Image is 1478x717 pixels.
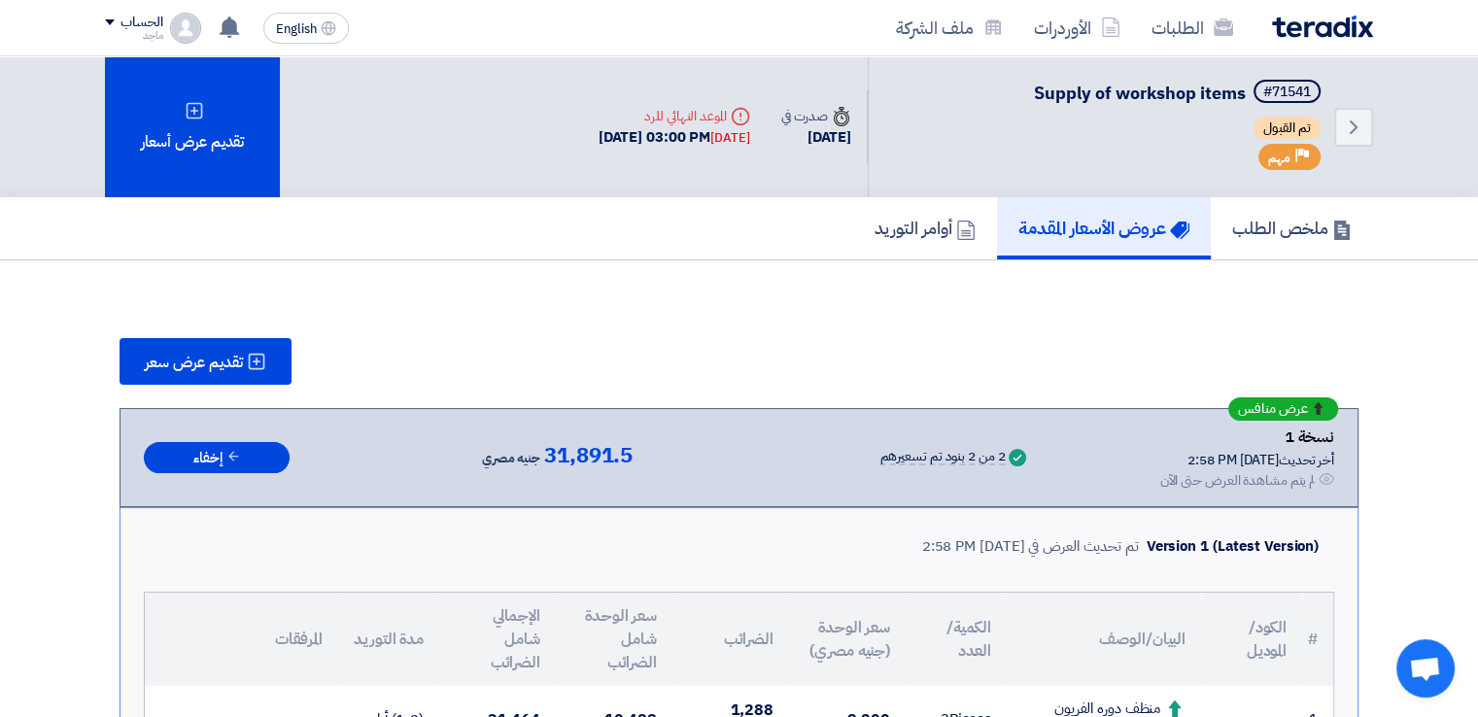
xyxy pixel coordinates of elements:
span: 31,891.5 [544,444,633,467]
span: تقديم عرض سعر [145,355,243,370]
div: الموعد النهائي للرد [599,106,750,126]
div: أخر تحديث [DATE] 2:58 PM [1159,450,1334,470]
a: ملف الشركة [880,5,1018,51]
span: Supply of workshop items [1034,80,1246,106]
th: الكمية/العدد [906,593,1007,686]
div: لم يتم مشاهدة العرض حتى الآن [1159,470,1315,491]
h5: Supply of workshop items [1034,80,1324,107]
div: تم تحديث العرض في [DATE] 2:58 PM [922,535,1139,558]
h5: ملخص الطلب [1232,217,1352,239]
div: [DATE] 03:00 PM [599,126,750,149]
span: مهم [1268,149,1290,167]
th: البيان/الوصف [1007,593,1201,686]
div: [DATE] [781,126,851,149]
div: Version 1 (Latest Version) [1147,535,1319,558]
div: [DATE] [710,128,749,148]
th: الضرائب [672,593,789,686]
div: تقديم عرض أسعار [105,56,280,197]
th: سعر الوحدة (جنيه مصري) [789,593,906,686]
a: الطلبات [1136,5,1249,51]
button: إخفاء [144,442,290,474]
th: # [1302,593,1333,686]
h5: أوامر التوريد [875,217,976,239]
a: أوامر التوريد [853,197,997,259]
th: المرفقات [145,593,338,686]
div: صدرت في [781,106,851,126]
span: عرض منافس [1238,402,1308,416]
h5: عروض الأسعار المقدمة [1018,217,1189,239]
th: الإجمالي شامل الضرائب [439,593,556,686]
div: Open chat [1396,639,1455,698]
div: الحساب [120,15,162,31]
div: 2 من 2 بنود تم تسعيرهم [879,450,1005,465]
span: English [276,22,317,36]
div: #71541 [1263,85,1311,99]
img: Teradix logo [1272,16,1373,38]
img: profile_test.png [170,13,201,44]
button: تقديم عرض سعر [120,338,292,385]
th: الكود/الموديل [1201,593,1302,686]
div: نسخة 1 [1159,425,1334,450]
span: تم القبول [1254,117,1321,140]
th: سعر الوحدة شامل الضرائب [556,593,672,686]
button: English [263,13,349,44]
th: مدة التوريد [338,593,439,686]
div: ماجد [105,30,162,41]
a: عروض الأسعار المقدمة [997,197,1211,259]
span: جنيه مصري [482,447,540,470]
a: ملخص الطلب [1211,197,1373,259]
a: الأوردرات [1018,5,1136,51]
